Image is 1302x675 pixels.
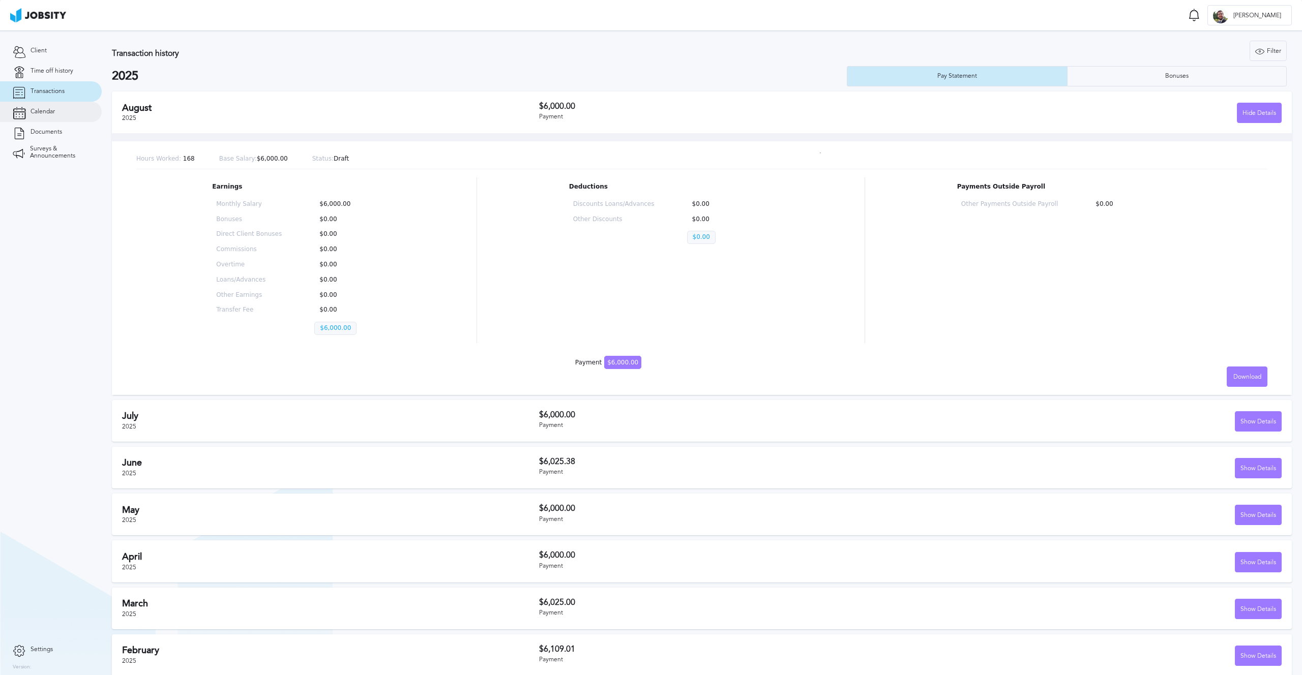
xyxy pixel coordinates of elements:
[1227,366,1267,387] button: Download
[539,102,910,111] h3: $6,000.00
[122,423,136,430] span: 2025
[1067,66,1287,86] button: Bonuses
[314,322,357,335] p: $6,000.00
[122,411,539,421] h2: July
[539,469,910,476] div: Payment
[31,108,55,115] span: Calendar
[122,598,539,609] h2: March
[122,657,136,664] span: 2025
[1233,374,1261,381] span: Download
[1235,505,1282,525] button: Show Details
[31,129,62,136] span: Documents
[314,277,380,284] p: $0.00
[1213,8,1228,23] div: E
[216,216,282,223] p: Bonuses
[13,664,32,670] label: Version:
[314,292,380,299] p: $0.00
[314,246,380,253] p: $0.00
[31,47,47,54] span: Client
[10,8,66,22] img: ab4bad089aa723f57921c736e9817d99.png
[122,103,539,113] h2: August
[539,563,910,570] div: Payment
[122,457,539,468] h2: June
[314,306,380,314] p: $0.00
[112,49,756,58] h3: Transaction history
[1160,73,1194,80] div: Bonuses
[219,156,288,163] p: $6,000.00
[604,356,641,369] span: $6,000.00
[136,156,195,163] p: 168
[1228,12,1286,19] span: [PERSON_NAME]
[1237,103,1281,124] div: Hide Details
[539,516,910,523] div: Payment
[1235,411,1282,432] button: Show Details
[1235,599,1282,619] button: Show Details
[122,114,136,121] span: 2025
[1237,103,1282,123] button: Hide Details
[1235,458,1281,479] div: Show Details
[314,201,380,208] p: $6,000.00
[569,183,772,191] p: Deductions
[219,155,257,162] span: Base Salary:
[122,551,539,562] h2: April
[1235,646,1282,666] button: Show Details
[1235,552,1282,572] button: Show Details
[1235,599,1281,620] div: Show Details
[30,145,89,160] span: Surveys & Announcements
[539,609,910,617] div: Payment
[539,645,910,654] h3: $6,109.01
[932,73,982,80] div: Pay Statement
[573,216,655,223] p: Other Discounts
[31,88,65,95] span: Transactions
[1235,553,1281,573] div: Show Details
[687,201,768,208] p: $0.00
[687,216,768,223] p: $0.00
[847,66,1067,86] button: Pay Statement
[573,201,655,208] p: Discounts Loans/Advances
[31,646,53,653] span: Settings
[539,504,910,513] h3: $6,000.00
[314,261,380,268] p: $0.00
[539,457,910,466] h3: $6,025.38
[1090,201,1187,208] p: $0.00
[575,359,641,366] div: Payment
[1250,41,1286,62] div: Filter
[961,201,1058,208] p: Other Payments Outside Payroll
[314,231,380,238] p: $0.00
[539,422,910,429] div: Payment
[957,183,1192,191] p: Payments Outside Payroll
[216,306,282,314] p: Transfer Fee
[122,610,136,618] span: 2025
[122,516,136,524] span: 2025
[122,645,539,656] h2: February
[216,277,282,284] p: Loans/Advances
[136,155,181,162] span: Hours Worked:
[312,155,334,162] span: Status:
[31,68,73,75] span: Time off history
[539,598,910,607] h3: $6,025.00
[1235,505,1281,526] div: Show Details
[314,216,380,223] p: $0.00
[1207,5,1292,25] button: E[PERSON_NAME]
[216,292,282,299] p: Other Earnings
[1235,412,1281,432] div: Show Details
[122,564,136,571] span: 2025
[122,470,136,477] span: 2025
[539,656,910,663] div: Payment
[539,113,910,120] div: Payment
[212,183,384,191] p: Earnings
[687,231,716,244] p: $0.00
[312,156,349,163] p: Draft
[216,231,282,238] p: Direct Client Bonuses
[1235,646,1281,666] div: Show Details
[1250,41,1287,61] button: Filter
[539,410,910,419] h3: $6,000.00
[122,505,539,515] h2: May
[1235,458,1282,478] button: Show Details
[216,246,282,253] p: Commissions
[216,261,282,268] p: Overtime
[216,201,282,208] p: Monthly Salary
[112,69,847,83] h2: 2025
[539,550,910,560] h3: $6,000.00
